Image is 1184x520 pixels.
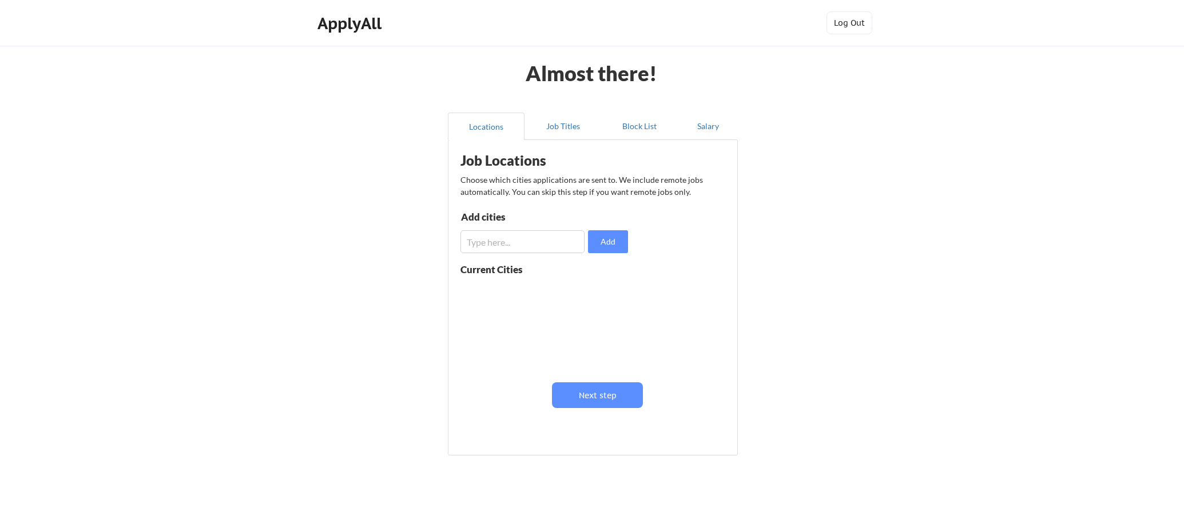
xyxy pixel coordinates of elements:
[448,113,525,140] button: Locations
[511,63,671,83] div: Almost there!
[601,113,678,140] button: Block List
[552,382,643,408] button: Next step
[678,113,738,140] button: Salary
[525,113,601,140] button: Job Titles
[460,154,605,167] div: Job Locations
[317,14,385,33] div: ApplyAll
[827,11,872,34] button: Log Out
[461,212,579,222] div: Add cities
[588,230,628,253] button: Add
[460,230,585,253] input: Type here...
[460,265,547,274] div: Current Cities
[460,174,724,198] div: Choose which cities applications are sent to. We include remote jobs automatically. You can skip ...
